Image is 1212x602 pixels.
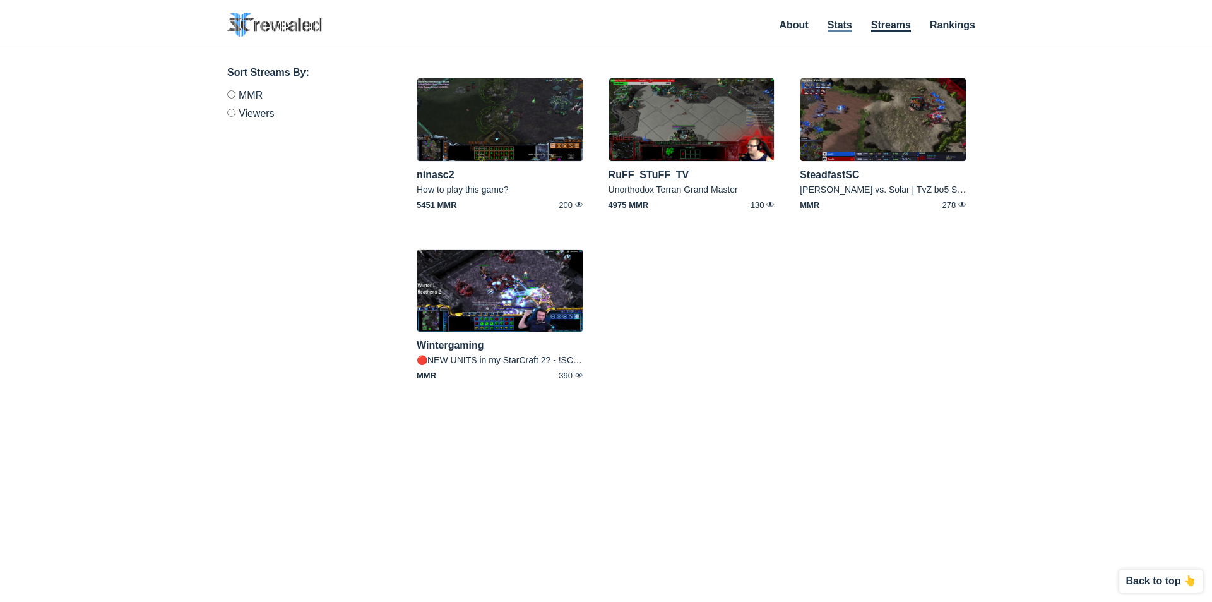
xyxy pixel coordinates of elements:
[911,201,966,209] span: 278 👁
[227,90,235,99] input: MMR
[417,78,583,162] img: live_user_ninasc2-1280x640.jpg
[609,184,738,195] a: Unorthodox Terran Grand Master
[417,355,645,365] a: 🔴NEW UNITS in my StarCraft 2? - !SCEvo viewer games
[828,20,852,32] a: Stats
[609,78,775,162] img: live_user_ruff_stuff_tv-1280x640.jpg
[417,340,484,351] a: Wintergaming
[528,371,583,380] span: 390 👁
[930,20,975,30] a: Rankings
[1126,576,1196,586] p: Back to top 👆
[227,13,322,37] img: SC2 Revealed
[719,201,775,209] span: 130 👁
[227,90,379,104] label: MMR
[417,184,509,195] a: How to play this game?
[800,201,855,209] span: MMR
[417,169,454,180] a: ninasc2
[871,20,911,32] a: Streams
[417,201,472,209] span: 5451 MMR
[800,78,966,162] img: live_user_steadfastsc-1280x640.jpg
[609,169,689,180] a: RuFF_STuFF_TV
[417,371,472,380] span: MMR
[780,20,809,30] a: About
[227,65,379,80] h3: Sort Streams By:
[800,169,859,180] a: SteadfastSC
[528,201,583,209] span: 200 👁
[417,249,583,333] img: live_user_wintergaming-1280x640.jpg
[227,104,379,119] label: Viewers
[227,109,235,117] input: Viewers
[609,201,664,209] span: 4975 MMR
